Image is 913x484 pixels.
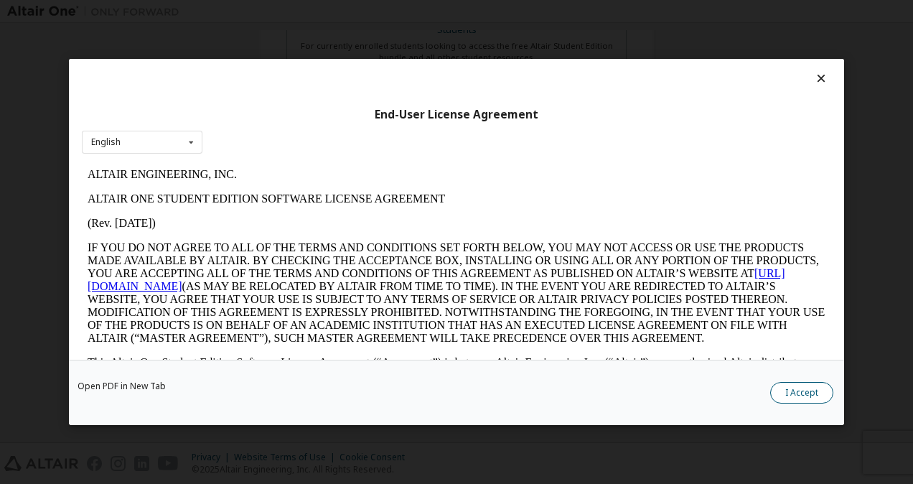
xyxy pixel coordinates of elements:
a: [URL][DOMAIN_NAME] [6,105,703,130]
p: ALTAIR ENGINEERING, INC. [6,6,744,19]
p: ALTAIR ONE STUDENT EDITION SOFTWARE LICENSE AGREEMENT [6,30,744,43]
div: English [91,138,121,146]
p: (Rev. [DATE]) [6,55,744,68]
p: This Altair One Student Edition Software License Agreement (“Agreement”) is between Altair Engine... [6,194,744,246]
a: Open PDF in New Tab [78,382,166,391]
p: IF YOU DO NOT AGREE TO ALL OF THE TERMS AND CONDITIONS SET FORTH BELOW, YOU MAY NOT ACCESS OR USE... [6,79,744,182]
div: End-User License Agreement [82,108,831,122]
button: I Accept [770,382,833,404]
